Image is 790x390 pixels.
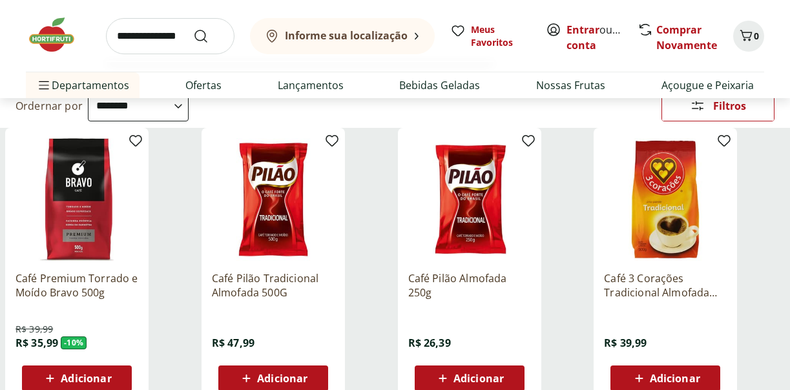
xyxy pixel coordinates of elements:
[754,30,759,42] span: 0
[536,77,605,93] a: Nossas Frutas
[106,18,234,54] input: search
[471,23,530,49] span: Meus Favoritos
[61,373,111,384] span: Adicionar
[16,271,138,300] a: Café Premium Torrado e Moído Bravo 500g
[16,336,58,350] span: R$ 35,99
[453,373,504,384] span: Adicionar
[650,373,700,384] span: Adicionar
[16,99,83,113] label: Ordernar por
[278,77,344,93] a: Lançamentos
[212,138,335,261] img: Café Pilão Tradicional Almofada 500G
[450,23,530,49] a: Meus Favoritos
[212,271,335,300] a: Café Pilão Tradicional Almofada 500G
[193,28,224,44] button: Submit Search
[257,373,307,384] span: Adicionar
[604,271,727,300] a: Café 3 Corações Tradicional Almofada 500g
[567,23,638,52] a: Criar conta
[656,23,717,52] a: Comprar Novamente
[733,21,764,52] button: Carrinho
[408,271,531,300] a: Café Pilão Almofada 250g
[661,90,774,121] button: Filtros
[16,138,138,261] img: Café Premium Torrado e Moído Bravo 500g
[567,22,624,53] span: ou
[399,77,480,93] a: Bebidas Geladas
[661,77,754,93] a: Açougue e Peixaria
[212,336,255,350] span: R$ 47,99
[26,15,90,54] img: Hortifruti
[250,18,435,54] button: Informe sua localização
[604,336,647,350] span: R$ 39,99
[185,77,222,93] a: Ofertas
[285,28,408,43] b: Informe sua localização
[36,70,52,101] button: Menu
[604,138,727,261] img: Café 3 Corações Tradicional Almofada 500g
[408,336,451,350] span: R$ 26,39
[61,336,87,349] span: - 10 %
[567,23,599,37] a: Entrar
[16,323,53,336] span: R$ 39,99
[690,98,705,114] svg: Abrir Filtros
[408,138,531,261] img: Café Pilão Almofada 250g
[36,70,129,101] span: Departamentos
[713,101,746,111] span: Filtros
